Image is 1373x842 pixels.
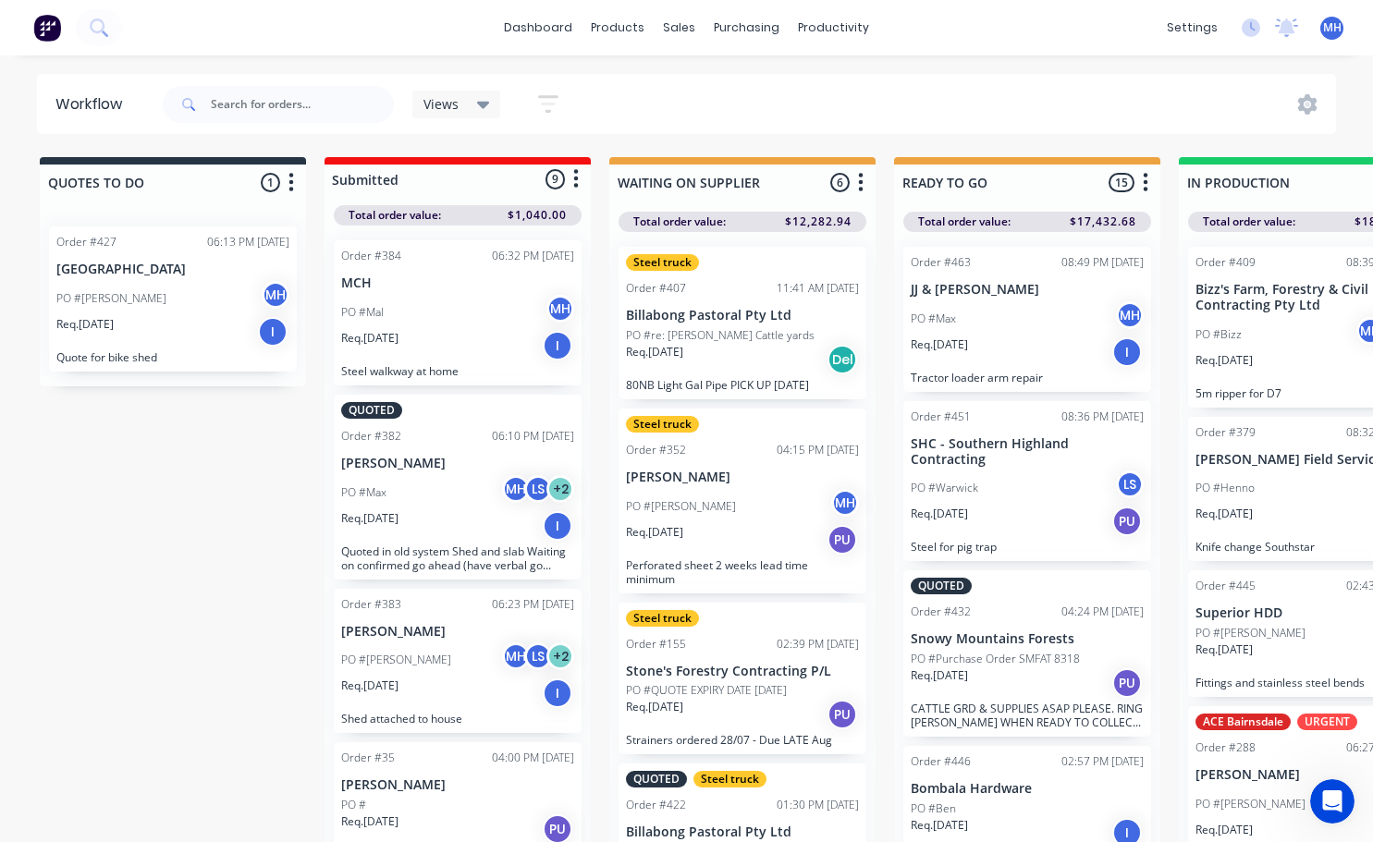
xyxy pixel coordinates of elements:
[911,371,1144,384] p: Tractor loader arm repair
[626,797,686,813] div: Order #422
[626,280,686,297] div: Order #407
[626,254,699,271] div: Steel truck
[626,524,683,541] p: Req. [DATE]
[334,240,582,385] div: Order #38406:32 PM [DATE]MCHPO #MalMHReq.[DATE]ISteel walkway at home
[903,570,1151,737] div: QUOTEDOrder #43204:24 PM [DATE]Snowy Mountains ForestsPO #Purchase Order SMFAT 8318Req.[DATE]PUCA...
[1195,625,1306,641] p: PO #[PERSON_NAME]
[56,316,114,333] p: Req. [DATE]
[911,631,1144,647] p: Snowy Mountains Forests
[1061,409,1144,425] div: 08:36 PM [DATE]
[1112,668,1142,698] div: PU
[524,475,552,503] div: LS
[543,331,572,360] div: I
[341,304,384,321] p: PO #Mal
[341,777,574,793] p: [PERSON_NAME]
[341,544,574,572] p: Quoted in old system Shed and slab Waiting on confirmed go ahead (have verbal go ahead from [PERS...
[1116,470,1144,498] div: LS
[903,247,1151,392] div: Order #46308:49 PM [DATE]JJ & [PERSON_NAME]PO #MaxMHReq.[DATE]ITractor loader arm repair
[1112,506,1142,536] div: PU
[626,664,859,679] p: Stone's Forestry Contracting P/L
[626,416,699,433] div: Steel truck
[1195,739,1256,756] div: Order #288
[911,336,968,353] p: Req. [DATE]
[524,642,552,670] div: LS
[619,247,866,399] div: Steel truckOrder #40711:41 AM [DATE]Billabong Pastoral Pty LtdPO #re: [PERSON_NAME] Cattle yardsR...
[1070,214,1136,230] span: $17,432.68
[626,378,859,392] p: 80NB Light Gal Pipe PICK UP [DATE]
[56,234,116,250] div: Order #427
[502,642,530,670] div: MH
[911,540,1144,554] p: Steel for pig trap
[626,344,683,360] p: Req. [DATE]
[777,636,859,653] div: 02:39 PM [DATE]
[626,682,787,699] p: PO #QUOTE EXPIRY DATE [DATE]
[626,699,683,715] p: Req. [DATE]
[341,813,398,830] p: Req. [DATE]
[546,475,574,503] div: + 2
[49,226,297,372] div: Order #42706:13 PM [DATE][GEOGRAPHIC_DATA]PO #[PERSON_NAME]MHReq.[DATE]IQuote for bike shed
[626,558,859,586] p: Perforated sheet 2 weeks lead time minimum
[911,800,956,817] p: PO #Ben
[1195,641,1253,658] p: Req. [DATE]
[1195,796,1306,812] p: PO #[PERSON_NAME]
[56,290,166,307] p: PO #[PERSON_NAME]
[777,280,859,297] div: 11:41 AM [DATE]
[341,510,398,527] p: Req. [DATE]
[1195,714,1291,730] div: ACE Bairnsdale
[626,610,699,627] div: Steel truck
[1310,779,1355,824] iframe: Intercom live chat
[1195,326,1242,343] p: PO #Bizz
[654,14,705,42] div: sales
[341,402,402,419] div: QUOTED
[1323,19,1342,36] span: MH
[349,207,441,224] span: Total order value:
[341,248,401,264] div: Order #384
[334,395,582,580] div: QUOTEDOrder #38206:10 PM [DATE][PERSON_NAME]PO #MaxMHLS+2Req.[DATE]IQuoted in old system Shed and...
[911,667,968,684] p: Req. [DATE]
[789,14,878,42] div: productivity
[619,603,866,755] div: Steel truckOrder #15502:39 PM [DATE]Stone's Forestry Contracting P/LPO #QUOTE EXPIRY DATE [DATE]R...
[582,14,654,42] div: products
[546,295,574,323] div: MH
[705,14,789,42] div: purchasing
[546,642,574,670] div: + 2
[827,700,857,729] div: PU
[1195,506,1253,522] p: Req. [DATE]
[831,489,859,517] div: MH
[911,282,1144,298] p: JJ & [PERSON_NAME]
[911,817,968,834] p: Req. [DATE]
[341,624,574,640] p: [PERSON_NAME]
[341,456,574,471] p: [PERSON_NAME]
[619,409,866,593] div: Steel truckOrder #35204:15 PM [DATE][PERSON_NAME]PO #[PERSON_NAME]MHReq.[DATE]PUPerforated sheet ...
[211,86,394,123] input: Search for orders...
[911,409,971,425] div: Order #451
[911,781,1144,797] p: Bombala Hardware
[341,330,398,347] p: Req. [DATE]
[827,345,857,374] div: Del
[785,214,852,230] span: $12,282.94
[911,254,971,271] div: Order #463
[341,712,574,726] p: Shed attached to house
[626,327,815,344] p: PO #re: [PERSON_NAME] Cattle yards
[341,364,574,378] p: Steel walkway at home
[626,771,687,787] div: QUOTED
[492,750,574,766] div: 04:00 PM [DATE]
[777,797,859,813] div: 01:30 PM [DATE]
[55,93,131,116] div: Workflow
[492,248,574,264] div: 06:32 PM [DATE]
[341,275,574,291] p: MCH
[626,470,859,485] p: [PERSON_NAME]
[911,702,1144,729] p: CATTLE GRD & SUPPLIES ASAP PLEASE. RING [PERSON_NAME] WHEN READY TO COLLECT : 0411 612 027
[1195,254,1256,271] div: Order #409
[508,207,567,224] span: $1,040.00
[492,428,574,445] div: 06:10 PM [DATE]
[911,436,1144,468] p: SHC - Southern Highland Contracting
[1158,14,1227,42] div: settings
[502,475,530,503] div: MH
[1195,822,1253,838] p: Req. [DATE]
[626,308,859,323] p: Billabong Pastoral Pty Ltd
[258,317,288,347] div: I
[918,214,1011,230] span: Total order value:
[495,14,582,42] a: dashboard
[334,589,582,734] div: Order #38306:23 PM [DATE][PERSON_NAME]PO #[PERSON_NAME]MHLS+2Req.[DATE]IShed attached to house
